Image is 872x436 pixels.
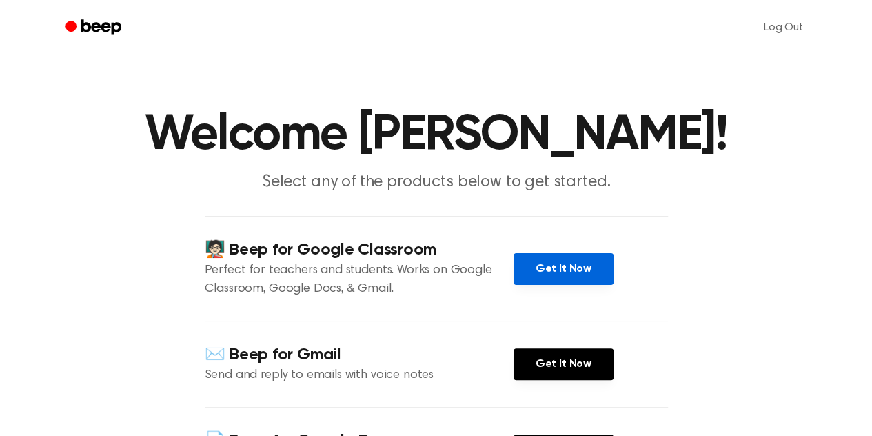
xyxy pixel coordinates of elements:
p: Send and reply to emails with voice notes [205,366,514,385]
p: Perfect for teachers and students. Works on Google Classroom, Google Docs, & Gmail. [205,261,514,299]
a: Get It Now [514,253,614,285]
h4: 🧑🏻‍🏫 Beep for Google Classroom [205,239,514,261]
a: Log Out [750,11,817,44]
a: Beep [56,14,134,41]
a: Get It Now [514,348,614,380]
h1: Welcome [PERSON_NAME]! [83,110,789,160]
p: Select any of the products below to get started. [172,171,701,194]
h4: ✉️ Beep for Gmail [205,344,514,366]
